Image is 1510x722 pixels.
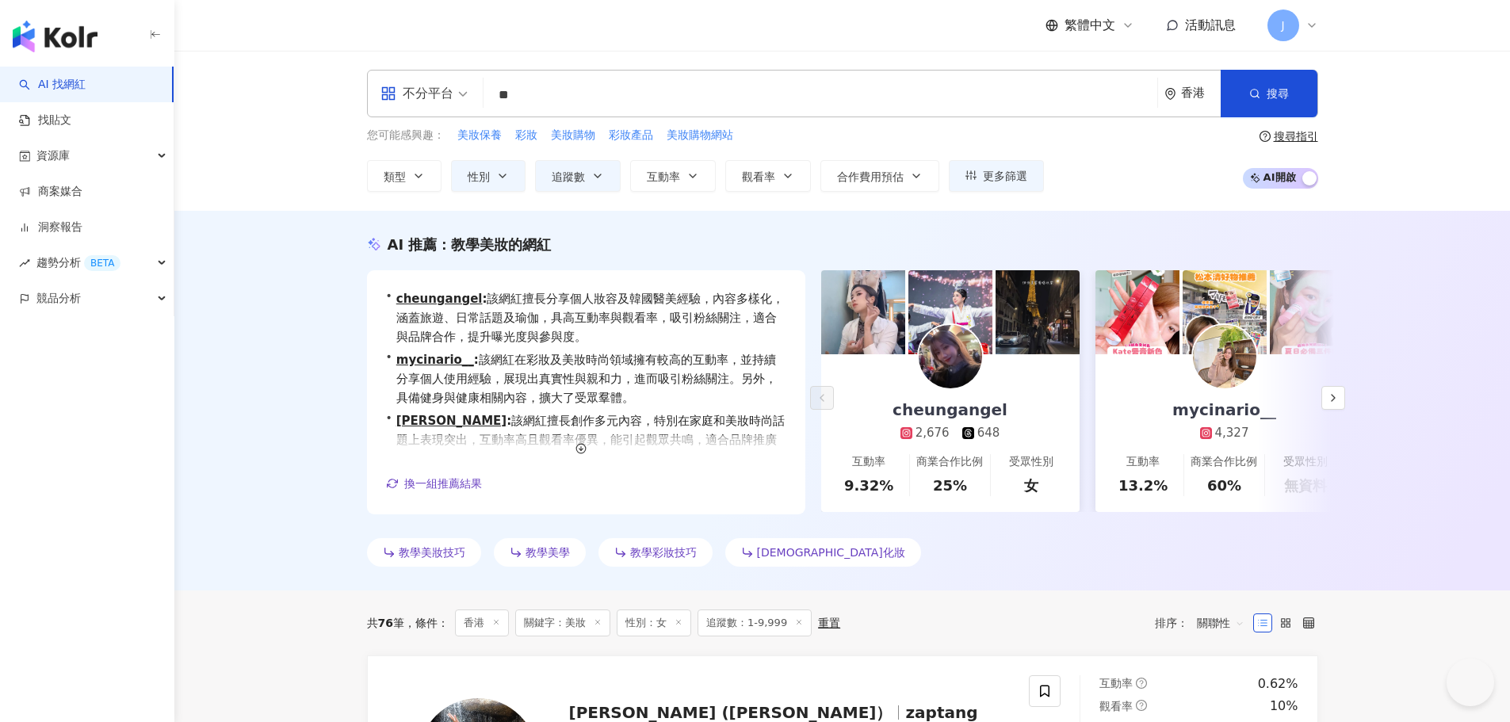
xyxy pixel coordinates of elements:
div: 4,327 [1215,425,1249,441]
span: 合作費用預估 [837,170,904,183]
div: 受眾性別 [1009,454,1053,470]
span: 彩妝 [515,128,537,143]
div: 無資料 [1284,476,1327,495]
button: 觀看率 [725,160,811,192]
button: 互動率 [630,160,716,192]
div: 互動率 [1126,454,1160,470]
div: cheungangel [877,399,1023,421]
span: 更多篩選 [983,170,1027,182]
a: cheungangel2,676648互動率9.32%商業合作比例25%受眾性別女 [821,354,1080,512]
div: 商業合作比例 [916,454,983,470]
img: KOL Avatar [1193,325,1256,388]
span: 搜尋 [1267,87,1289,100]
img: KOL Avatar [919,325,982,388]
span: [PERSON_NAME] ([PERSON_NAME]） [569,703,893,722]
div: 香港 [1181,86,1221,100]
span: 該網紅在彩妝及美妝時尚領域擁有較高的互動率，並持續分享個人使用經驗，展現出真實性與親和力，進而吸引粉絲關注。另外，具備健身與健康相關內容，擴大了受眾羣體。 [396,350,786,407]
span: 追蹤數：1-9,999 [698,609,812,636]
span: 香港 [455,609,509,636]
button: 追蹤數 [535,160,621,192]
span: appstore [380,86,396,101]
span: 互動率 [1099,677,1133,690]
span: 教學彩妝技巧 [630,546,697,559]
div: 9.32% [844,476,893,495]
span: 您可能感興趣： [367,128,445,143]
button: 彩妝產品 [608,127,654,144]
div: AI 推薦 ： [388,235,552,254]
div: 排序： [1155,610,1253,636]
iframe: Help Scout Beacon - Open [1447,659,1494,706]
span: 資源庫 [36,138,70,174]
a: 找貼文 [19,113,71,128]
span: 教學美妝的網紅 [451,236,551,253]
span: 繁體中文 [1065,17,1115,34]
div: 13.2% [1118,476,1168,495]
img: post-image [1270,270,1354,354]
span: 競品分析 [36,281,81,316]
span: [DEMOGRAPHIC_DATA]化妝 [757,546,905,559]
button: 美妝保養 [457,127,503,144]
span: 教學美學 [526,546,570,559]
span: 美妝購物網站 [667,128,733,143]
img: logo [13,21,97,52]
div: • [386,350,786,407]
span: 彩妝產品 [609,128,653,143]
button: 類型 [367,160,442,192]
span: question-circle [1136,700,1147,711]
div: 10% [1270,697,1298,715]
a: mycinario__ [396,353,474,367]
div: 重置 [818,617,840,629]
span: 美妝購物 [551,128,595,143]
span: 關聯性 [1197,610,1244,636]
span: 換一組推薦結果 [404,477,482,490]
span: 性別：女 [617,609,691,636]
div: 受眾性別 [1283,454,1328,470]
div: 女 [1024,476,1038,495]
span: 觀看率 [742,170,775,183]
a: [PERSON_NAME] [396,414,507,428]
div: • [386,289,786,346]
div: 25% [933,476,967,495]
span: 活動訊息 [1185,17,1236,32]
div: BETA [84,255,120,271]
span: 性別 [468,170,490,183]
div: mycinario__ [1156,399,1292,421]
button: 性別 [451,160,526,192]
span: J [1281,17,1284,34]
div: 60% [1207,476,1241,495]
a: 商案媒合 [19,184,82,200]
span: 美妝保養 [457,128,502,143]
span: 該網紅擅長分享個人妝容及韓國醫美經驗，內容多樣化，涵蓋旅遊、日常話題及瑜伽，具高互動率與觀看率，吸引粉絲關注，適合與品牌合作，提升曝光度與參與度。 [396,289,786,346]
span: 關鍵字：美妝 [515,609,610,636]
span: : [474,353,479,367]
span: 互動率 [647,170,680,183]
button: 更多篩選 [949,160,1044,192]
span: zaptang [905,703,977,722]
span: : [482,292,487,306]
span: question-circle [1260,131,1271,142]
span: 76 [378,617,393,629]
img: post-image [1183,270,1267,354]
span: 條件 ： [404,617,449,629]
button: 換一組推薦結果 [386,472,483,495]
div: 648 [977,425,1000,441]
span: rise [19,258,30,269]
span: 追蹤數 [552,170,585,183]
span: question-circle [1136,678,1147,689]
img: post-image [1095,270,1179,354]
a: searchAI 找網紅 [19,77,86,93]
div: 不分平台 [380,81,453,106]
img: post-image [908,270,992,354]
div: 互動率 [852,454,885,470]
a: cheungangel [396,292,483,306]
div: 共 筆 [367,617,404,629]
div: 0.62% [1258,675,1298,693]
div: • [386,411,786,468]
div: 2,676 [916,425,950,441]
span: environment [1164,88,1176,100]
a: mycinario__4,327互動率13.2%商業合作比例60%受眾性別無資料 [1095,354,1354,512]
span: : [507,414,511,428]
button: 彩妝 [514,127,538,144]
div: 搜尋指引 [1274,130,1318,143]
div: 商業合作比例 [1191,454,1257,470]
